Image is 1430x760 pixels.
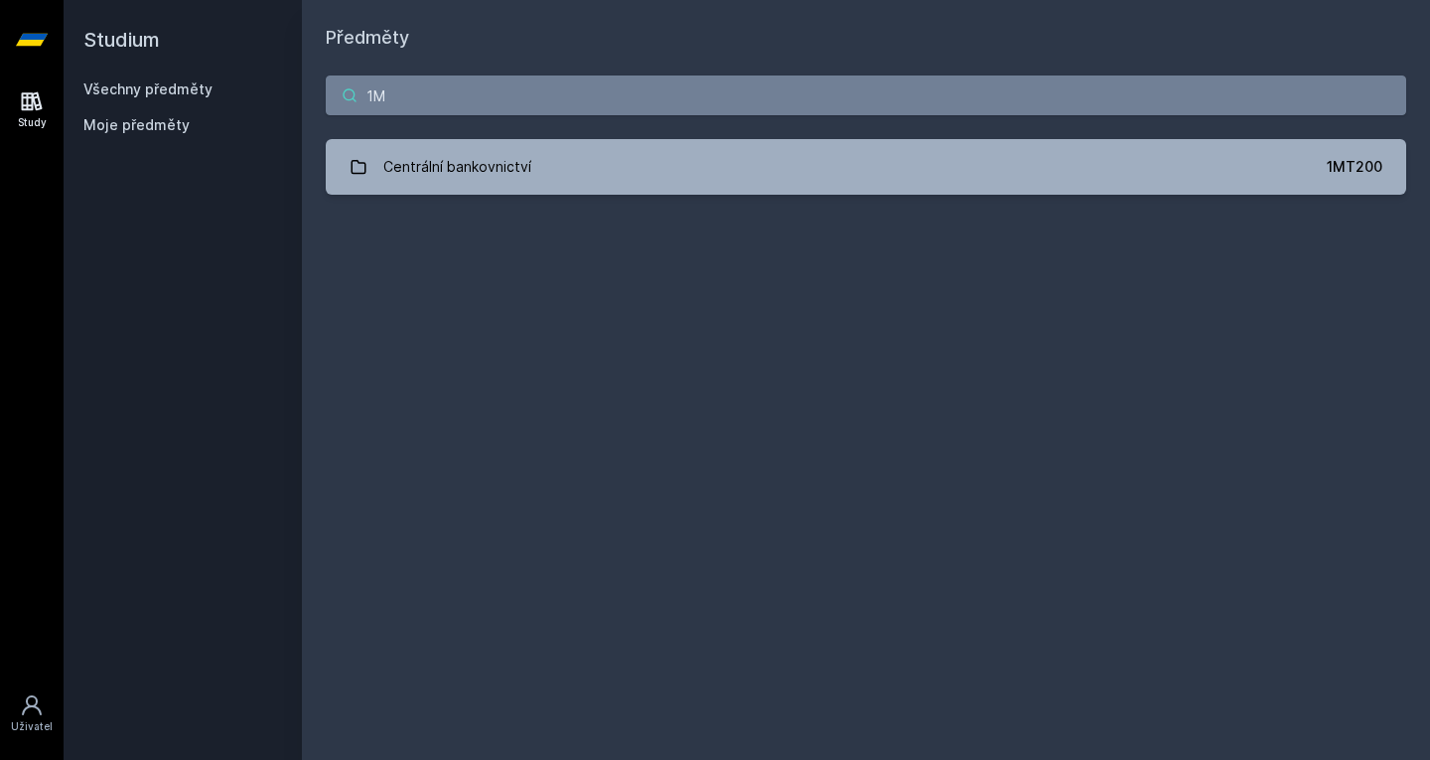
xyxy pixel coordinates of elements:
input: Název nebo ident předmětu… [326,76,1406,115]
span: Moje předměty [83,115,190,135]
a: Study [4,79,60,140]
div: Centrální bankovnictví [383,147,531,187]
div: Study [18,115,47,130]
h1: Předměty [326,24,1406,52]
a: Všechny předměty [83,80,213,97]
div: Uživatel [11,719,53,734]
div: 1MT200 [1327,157,1382,177]
a: Centrální bankovnictví 1MT200 [326,139,1406,195]
a: Uživatel [4,684,60,744]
